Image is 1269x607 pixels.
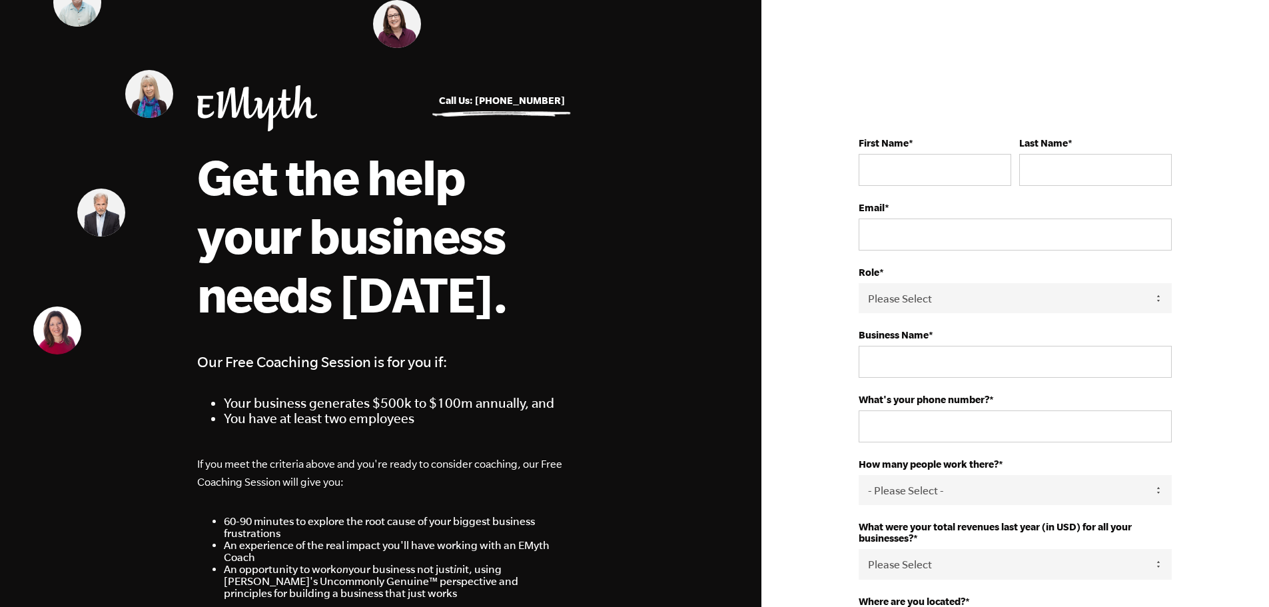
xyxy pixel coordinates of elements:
p: If you meet the criteria above and you're ready to consider coaching, our Free Coaching Session w... [197,455,565,491]
strong: How many people work there? [859,458,999,470]
strong: Business Name [859,329,929,340]
strong: What's your phone number? [859,394,989,405]
em: in [454,563,462,575]
img: Steve Edkins, EMyth Business Coach [77,189,125,237]
a: Call Us: [PHONE_NUMBER] [439,95,565,106]
li: 60-90 minutes to explore the root cause of your biggest business frustrations [224,515,565,539]
h4: Our Free Coaching Session is for you if: [197,350,565,374]
li: You have at least two employees [224,410,565,426]
li: Your business generates $500k to $100m annually, and [224,395,565,410]
img: Vicky Gavrias, EMyth Business Coach [33,306,81,354]
li: An opportunity to work your business not just it, using [PERSON_NAME]'s Uncommonly Genuine™ persp... [224,563,565,599]
img: EMyth [197,85,317,131]
strong: First Name [859,137,909,149]
img: Mary Rydman, EMyth Business Coach [125,70,173,118]
strong: What were your total revenues last year (in USD) for all your businesses? [859,521,1132,544]
strong: Email [859,202,885,213]
strong: Where are you located? [859,596,965,607]
strong: Last Name [1019,137,1068,149]
strong: Role [859,267,879,278]
li: An experience of the real impact you'll have working with an EMyth Coach [224,539,565,563]
iframe: Chat Widget [1202,543,1269,607]
em: on [336,563,348,575]
h1: Get the help your business needs [DATE]. [197,147,564,323]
